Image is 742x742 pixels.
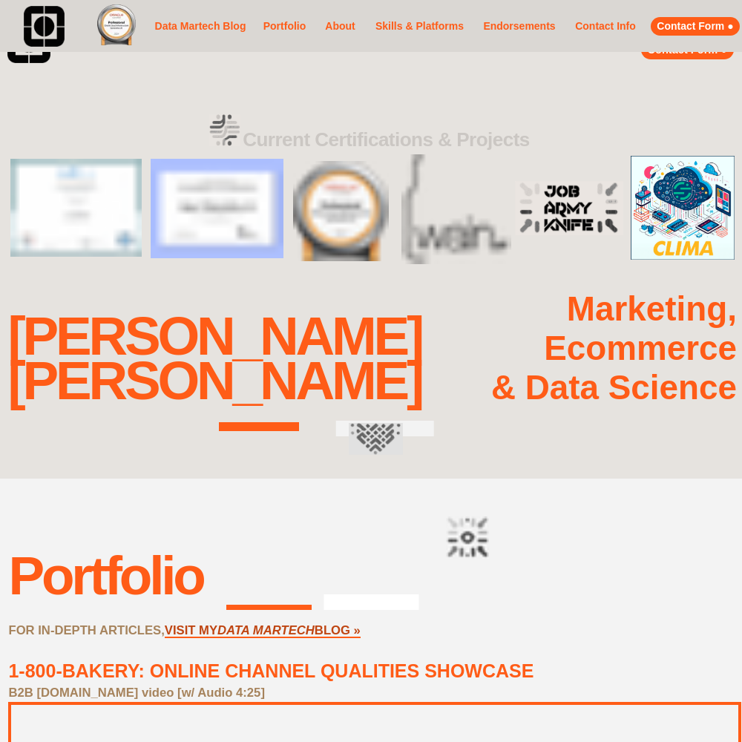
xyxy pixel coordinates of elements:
[491,369,737,407] strong: & Data Science
[479,17,559,36] a: Endorsements
[567,290,737,328] strong: Marketing,
[165,623,217,638] a: VISIT MY
[8,545,203,606] div: Portfolio
[544,329,737,367] strong: Ecommerce
[217,623,315,638] a: DATA MARTECH
[7,314,421,404] div: [PERSON_NAME] [PERSON_NAME]
[315,623,361,638] a: BLOG »
[243,128,530,151] strong: Current Certifications & Projects
[371,10,468,43] a: Skills & Platforms
[668,671,742,742] iframe: Chat Widget
[260,10,309,43] a: Portfolio
[571,17,640,36] a: Contact Info
[8,660,533,681] a: 1-800-BAKERY: ONLINE CHANNEL QUALITIES SHOWCASE
[152,5,249,47] a: Data Martech Blog
[8,686,264,700] strong: B2B [DOMAIN_NAME] video [w/ Audio 4:25]
[8,623,164,637] strong: FOR IN-DEPTH ARTICLES,
[651,17,740,36] a: Contact Form ●
[321,17,360,36] a: About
